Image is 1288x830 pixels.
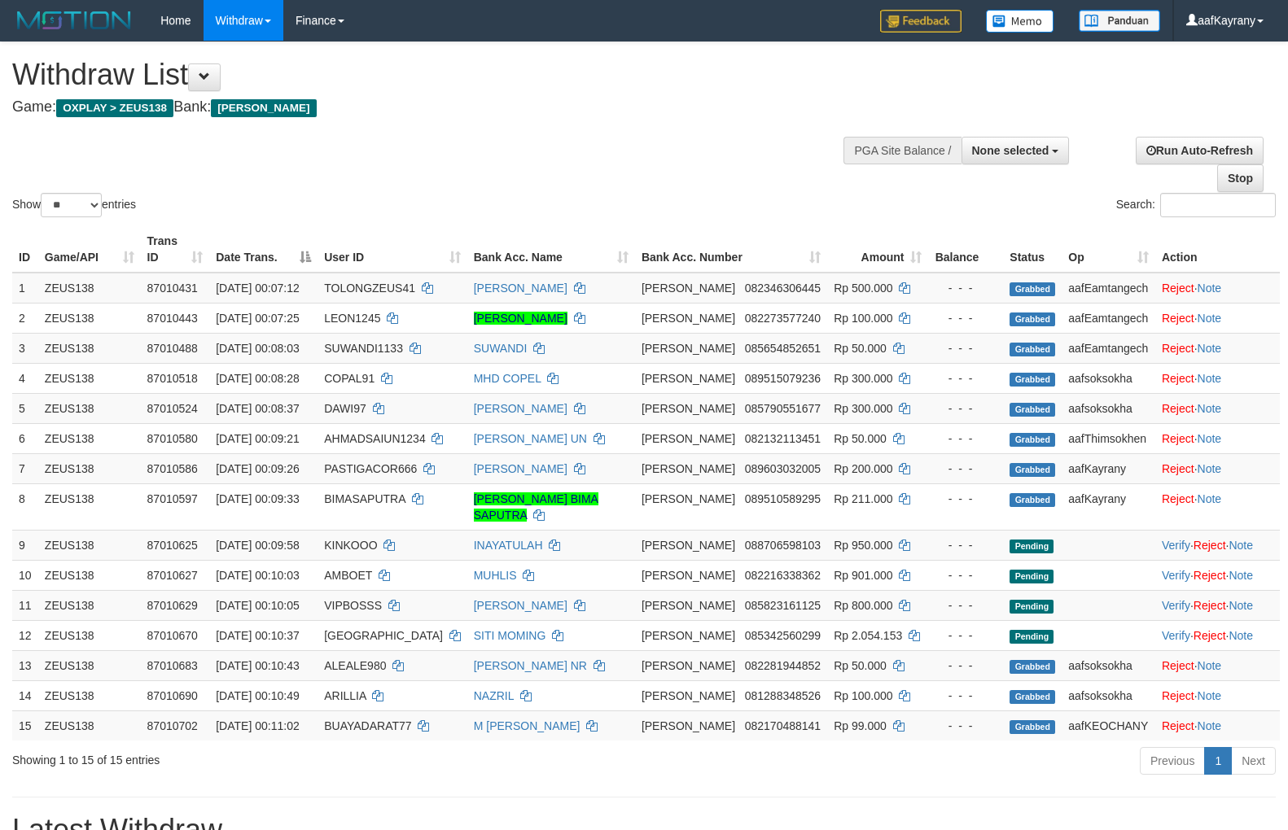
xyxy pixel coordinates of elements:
a: Verify [1162,569,1190,582]
span: Rp 99.000 [834,719,887,732]
div: - - - [935,537,997,553]
td: 2 [12,303,38,333]
td: 13 [12,650,38,680]
a: Note [1198,719,1222,732]
span: Rp 211.000 [834,492,892,505]
span: [DATE] 00:10:03 [216,569,299,582]
span: [PERSON_NAME] [642,689,735,702]
td: ZEUS138 [38,483,141,530]
span: VIPBOSSS [324,599,382,612]
td: 12 [12,620,38,650]
span: Rp 500.000 [834,282,892,295]
span: Copy 085823161125 to clipboard [745,599,821,612]
a: Note [1198,689,1222,702]
div: Showing 1 to 15 of 15 entries [12,745,524,768]
span: 87010625 [147,539,198,552]
span: Grabbed [1010,690,1055,704]
div: - - - [935,461,997,477]
a: Reject [1162,312,1194,325]
td: 6 [12,423,38,453]
span: [PERSON_NAME] [642,372,735,385]
span: Pending [1010,600,1054,614]
a: 1 [1204,747,1232,775]
span: Rp 950.000 [834,539,892,552]
span: 87010702 [147,719,198,732]
div: - - - [935,310,997,326]
span: Grabbed [1010,343,1055,356]
a: Note [1198,432,1222,445]
a: [PERSON_NAME] [474,462,567,475]
span: 87010518 [147,372,198,385]
td: · [1155,393,1280,423]
a: Note [1198,492,1222,505]
span: Rp 300.000 [834,402,892,415]
a: Reject [1194,629,1226,642]
img: Feedback.jpg [880,10,962,33]
label: Show entries [12,193,136,217]
span: Rp 50.000 [834,659,887,672]
span: Rp 300.000 [834,372,892,385]
span: Grabbed [1010,720,1055,734]
span: [PERSON_NAME] [642,539,735,552]
div: - - - [935,657,997,674]
td: aafsoksokha [1062,363,1155,393]
span: [DATE] 00:11:02 [216,719,299,732]
span: Copy 085790551677 to clipboard [745,402,821,415]
h1: Withdraw List [12,59,843,91]
span: [DATE] 00:09:58 [216,539,299,552]
div: - - - [935,340,997,356]
a: SITI MOMING [474,629,546,642]
span: [DATE] 00:09:33 [216,492,299,505]
span: 87010629 [147,599,198,612]
td: aafsoksokha [1062,680,1155,710]
span: Pending [1010,570,1054,583]
a: [PERSON_NAME] UN [474,432,587,445]
span: [PERSON_NAME] [642,462,735,475]
span: 87010488 [147,342,198,355]
span: OXPLAY > ZEUS138 [56,99,173,117]
a: Note [1198,659,1222,672]
th: Action [1155,226,1280,273]
span: Rp 50.000 [834,432,887,445]
th: Bank Acc. Number: activate to sort column ascending [635,226,827,273]
span: [DATE] 00:10:49 [216,689,299,702]
td: ZEUS138 [38,710,141,740]
span: [DATE] 00:10:43 [216,659,299,672]
a: Verify [1162,629,1190,642]
span: [DATE] 00:09:21 [216,432,299,445]
td: aafEamtangech [1062,333,1155,363]
td: · [1155,273,1280,304]
span: Rp 901.000 [834,569,892,582]
span: Grabbed [1010,403,1055,417]
td: ZEUS138 [38,393,141,423]
div: - - - [935,491,997,507]
span: [PERSON_NAME] [642,569,735,582]
span: Copy 085654852651 to clipboard [745,342,821,355]
a: Next [1231,747,1276,775]
span: Grabbed [1010,312,1055,326]
span: Copy 088706598103 to clipboard [745,539,821,552]
span: 87010524 [147,402,198,415]
td: · [1155,303,1280,333]
td: ZEUS138 [38,273,141,304]
td: 9 [12,530,38,560]
span: [GEOGRAPHIC_DATA] [324,629,443,642]
a: Note [1198,312,1222,325]
a: Note [1198,372,1222,385]
a: Reject [1162,462,1194,475]
td: aafEamtangech [1062,273,1155,304]
a: [PERSON_NAME] [474,599,567,612]
span: Rp 200.000 [834,462,892,475]
span: Copy 085342560299 to clipboard [745,629,821,642]
div: - - - [935,688,997,704]
span: Copy 082216338362 to clipboard [745,569,821,582]
span: None selected [972,144,1049,157]
td: aafsoksokha [1062,650,1155,680]
span: [PERSON_NAME] [642,599,735,612]
span: KINKOOO [324,539,377,552]
td: · [1155,363,1280,393]
td: 15 [12,710,38,740]
span: Copy 089515079236 to clipboard [745,372,821,385]
span: [PERSON_NAME] [642,629,735,642]
div: - - - [935,567,997,583]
